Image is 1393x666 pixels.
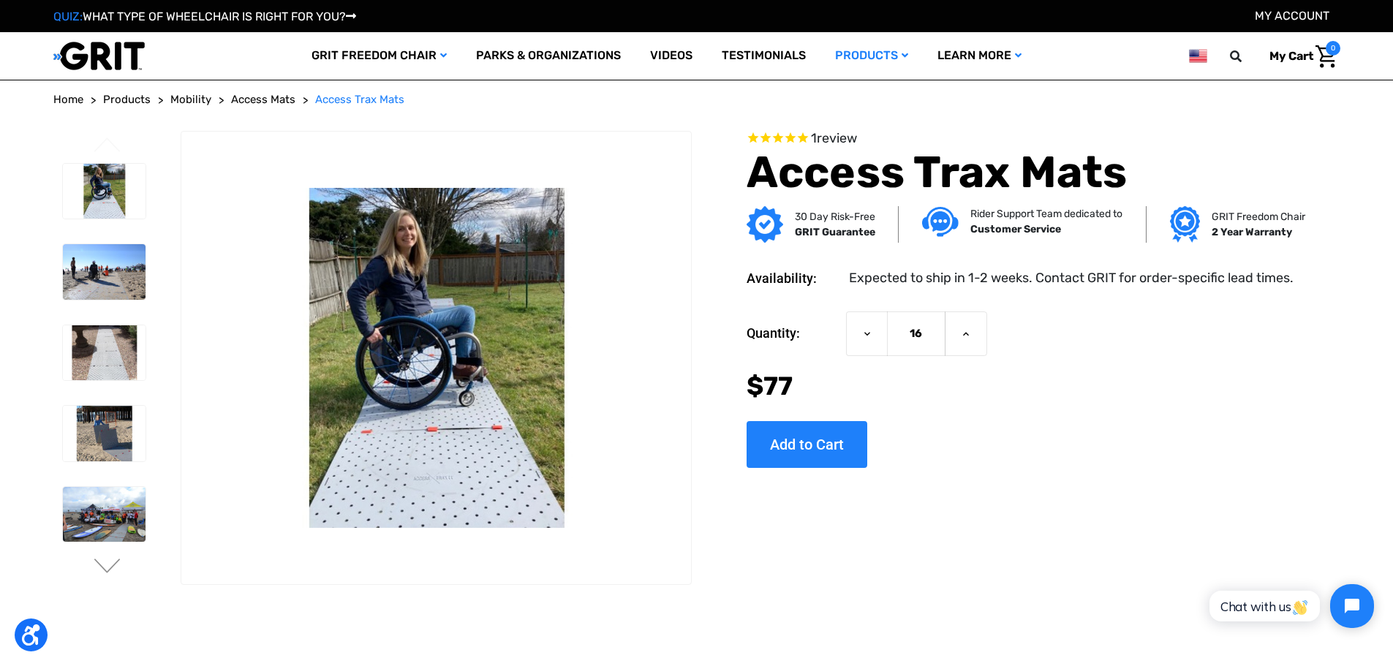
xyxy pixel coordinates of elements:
[923,32,1036,80] a: Learn More
[92,559,123,576] button: Go to slide 2 of 6
[315,91,404,108] a: Access Trax Mats
[747,371,793,401] span: $77
[1212,209,1305,224] p: GRIT Freedom Chair
[707,32,820,80] a: Testimonials
[63,406,146,461] img: Access Trax Mats
[1258,41,1340,72] a: Cart with 0 items
[970,223,1061,235] strong: Customer Service
[92,137,123,155] button: Go to slide 6 of 6
[231,93,295,106] span: Access Mats
[63,164,146,219] img: Access Trax Mats
[747,268,839,288] dt: Availability:
[747,131,1301,147] span: Rated 5.0 out of 5 stars 1 reviews
[820,32,923,80] a: Products
[1237,41,1258,72] input: Search
[53,10,83,23] span: QUIZ:
[53,93,83,106] span: Home
[922,207,959,237] img: Customer service
[63,325,146,381] img: Access Trax Mats
[231,91,295,108] a: Access Mats
[53,91,1340,108] nav: Breadcrumb
[1269,49,1313,63] span: My Cart
[635,32,707,80] a: Videos
[1326,41,1340,56] span: 0
[747,311,839,355] label: Quantity:
[1170,206,1200,243] img: Grit freedom
[63,244,146,300] img: Access Trax Mats
[747,206,783,243] img: GRIT Guarantee
[1193,572,1386,640] iframe: Tidio Chat
[170,93,211,106] span: Mobility
[970,206,1122,222] p: Rider Support Team dedicated to
[817,130,857,146] span: review
[1315,45,1337,68] img: Cart
[1255,9,1329,23] a: Account
[297,32,461,80] a: GRIT Freedom Chair
[1189,47,1207,65] img: us.png
[315,93,404,106] span: Access Trax Mats
[63,487,146,542] img: Access Trax Mats
[103,93,151,106] span: Products
[170,91,211,108] a: Mobility
[53,91,83,108] a: Home
[53,10,356,23] a: QUIZ:WHAT TYPE OF WHEELCHAIR IS RIGHT FOR YOU?
[747,421,867,468] input: Add to Cart
[811,130,857,146] span: 1 reviews
[1212,226,1292,238] strong: 2 Year Warranty
[461,32,635,80] a: Parks & Organizations
[53,41,145,71] img: GRIT All-Terrain Wheelchair and Mobility Equipment
[181,188,690,527] img: Access Trax Mats
[849,268,1294,288] dd: Expected to ship in 1-2 weeks. Contact GRIT for order-specific lead times.
[795,209,875,224] p: 30 Day Risk-Free
[795,226,875,238] strong: GRIT Guarantee
[747,146,1301,199] h1: Access Trax Mats
[103,91,151,108] a: Products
